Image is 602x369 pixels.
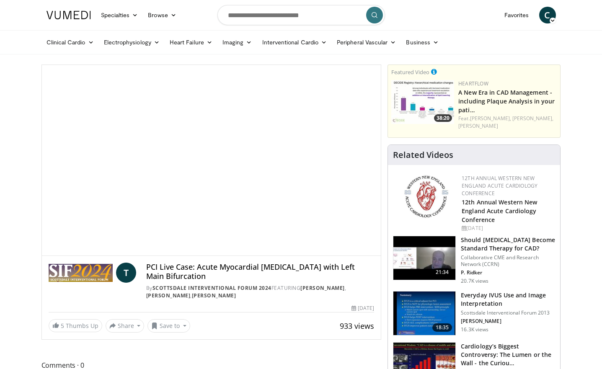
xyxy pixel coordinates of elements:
a: 5 Thumbs Up [49,319,102,332]
h3: Should [MEDICAL_DATA] Become Standard Therapy for CAD? [461,236,555,253]
span: 18:35 [432,323,452,332]
button: Save to [147,319,190,333]
span: 21:34 [432,268,452,276]
a: Imaging [217,34,257,51]
a: C [539,7,556,23]
a: [PERSON_NAME] [300,284,345,292]
p: Collaborative CME and Research Network (CCRN) [461,254,555,268]
a: [PERSON_NAME] [192,292,236,299]
p: 16.3K views [461,326,488,333]
a: Electrophysiology [99,34,165,51]
a: T [116,263,136,283]
a: A New Era in CAD Management - including Plaque Analysis in your pati… [458,88,555,114]
a: Heartflow [458,80,488,87]
a: Clinical Cardio [41,34,99,51]
img: dTBemQywLidgNXR34xMDoxOjA4MTsiGN.150x105_q85_crop-smart_upscale.jpg [393,292,455,335]
span: 5 [61,322,64,330]
a: Peripheral Vascular [332,34,401,51]
img: 0954f259-7907-4053-a817-32a96463ecc8.png.150x105_q85_autocrop_double_scale_upscale_version-0.2.png [403,175,450,219]
a: Specialties [96,7,143,23]
a: 38:20 [391,80,454,124]
input: Search topics, interventions [217,5,385,25]
a: Browse [143,7,181,23]
a: Business [401,34,444,51]
a: Favorites [499,7,534,23]
span: 933 views [340,321,374,331]
img: Scottsdale Interventional Forum 2024 [49,263,113,283]
button: Share [106,319,145,333]
p: P. Ridker [461,269,555,276]
div: Feat. [458,115,557,130]
p: Scottsdale Interventional Forum 2013 [461,310,555,316]
p: 20.7K views [461,278,488,284]
a: [PERSON_NAME] [146,292,191,299]
a: 21:34 Should [MEDICAL_DATA] Become Standard Therapy for CAD? Collaborative CME and Research Netwo... [393,236,555,284]
div: [DATE] [351,304,374,312]
a: Interventional Cardio [257,34,332,51]
a: 12th Annual Western New England Acute Cardiology Conference [462,175,537,197]
small: Featured Video [391,68,429,76]
h3: Everyday IVUS Use and Image Interpretation [461,291,555,308]
div: By FEATURING , , [146,284,374,299]
a: 18:35 Everyday IVUS Use and Image Interpretation Scottsdale Interventional Forum 2013 [PERSON_NAM... [393,291,555,335]
img: 738d0e2d-290f-4d89-8861-908fb8b721dc.150x105_q85_crop-smart_upscale.jpg [391,80,454,124]
h4: Related Videos [393,150,453,160]
a: [PERSON_NAME] [458,122,498,129]
img: VuMedi Logo [47,11,91,19]
h3: Cardiology’s Biggest Controversy: The Lumen or the Wall - the Curiou… [461,342,555,367]
a: 12th Annual Western New England Acute Cardiology Conference [462,198,537,224]
video-js: Video Player [42,65,381,256]
a: [PERSON_NAME], [512,115,553,122]
p: [PERSON_NAME] [461,318,555,325]
a: [PERSON_NAME], [470,115,511,122]
a: Scottsdale Interventional Forum 2024 [152,284,271,292]
h4: PCI Live Case: Acute Myocardial [MEDICAL_DATA] with Left Main Bifurcation [146,263,374,281]
img: eb63832d-2f75-457d-8c1a-bbdc90eb409c.150x105_q85_crop-smart_upscale.jpg [393,236,455,280]
div: [DATE] [462,224,553,232]
span: 38:20 [434,114,452,122]
a: Heart Failure [165,34,217,51]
